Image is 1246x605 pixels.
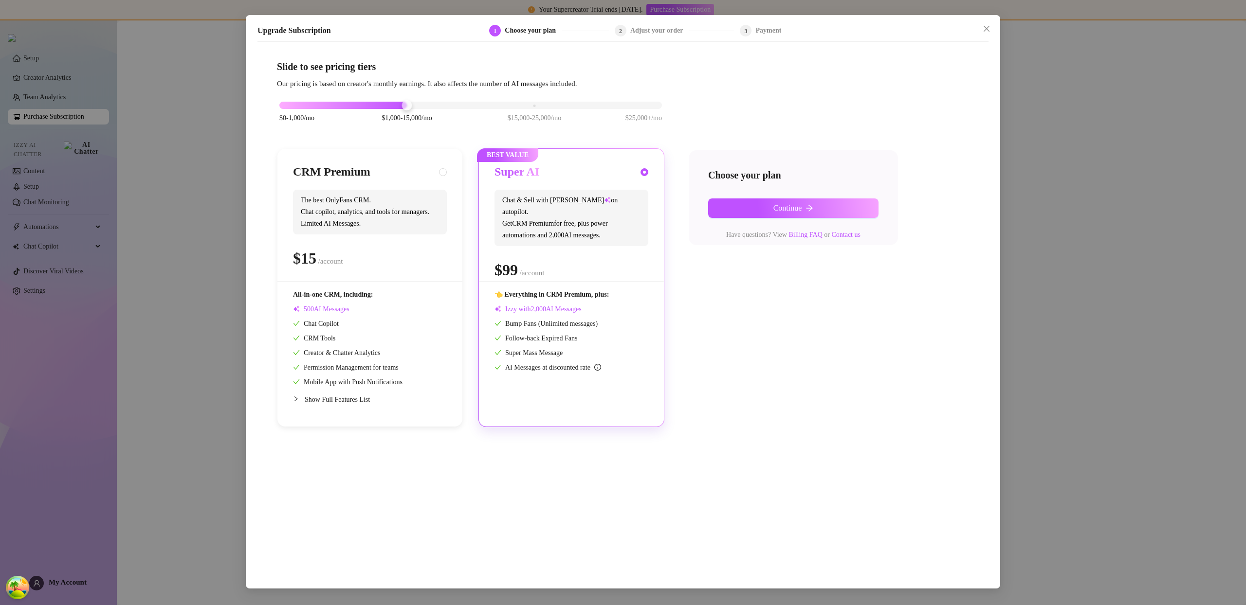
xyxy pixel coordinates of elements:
[305,396,370,403] span: Show Full Features List
[318,257,343,265] span: /account
[293,349,380,356] span: Creator & Chatter Analytics
[293,388,447,411] div: Show Full Features List
[983,25,990,33] span: close
[293,249,316,267] span: $
[495,335,578,342] span: Follow-back Expired Fans
[494,28,496,35] span: 1
[831,231,861,238] a: Contact us
[277,80,577,88] span: Our pricing is based on creator's monthly earnings. It also affects the number of AI messages inc...
[495,349,563,356] span: Super Mass Message
[382,113,432,124] span: $1,000-15,000/mo
[495,320,501,327] span: check
[495,164,539,180] h3: Super AI
[520,269,545,277] span: /account
[293,320,300,327] span: check
[755,25,781,36] div: Payment
[8,578,27,597] button: Open Tanstack query devtools
[293,349,300,356] span: check
[788,231,822,238] a: Billing FAQ
[293,164,370,180] h3: CRM Premium
[293,364,399,371] span: Permission Management for teams
[477,148,538,162] span: BEST VALUE
[619,28,622,35] span: 2
[293,378,300,385] span: check
[495,320,598,327] span: Bump Fans (Unlimited messages)
[708,168,879,182] h4: Choose your plan
[495,335,501,341] span: check
[979,25,994,33] span: Close
[744,28,747,35] span: 3
[495,305,582,313] span: Izzy with AI Messages
[806,204,813,212] span: arrow-right
[505,25,562,36] div: Choose your plan
[293,396,299,402] span: collapsed
[773,204,802,213] span: Continue
[495,190,648,246] span: Chat & Sell with [PERSON_NAME] on autopilot. Get CRM Premium for free, plus power automations and...
[594,364,601,371] span: info-circle
[293,364,300,371] span: check
[495,261,518,279] span: $
[630,25,689,36] div: Adjust your order
[495,364,501,371] span: check
[293,291,373,298] span: All-in-one CRM, including:
[279,113,314,124] span: $0-1,000/mo
[495,291,609,298] span: 👈 Everything in CRM Premium, plus:
[293,335,300,341] span: check
[293,190,447,234] span: The best OnlyFans CRM. Chat copilot, analytics, and tools for managers. Limited AI Messages.
[708,198,879,218] button: Continuearrow-right
[257,25,331,36] h5: Upgrade Subscription
[293,378,403,386] span: Mobile App with Push Notifications
[293,335,335,342] span: CRM Tools
[625,113,662,124] span: $25,000+/mo
[293,305,349,313] span: AI Messages
[495,349,501,356] span: check
[979,21,994,36] button: Close
[726,231,861,238] span: Have questions? View or
[505,364,601,371] span: AI Messages at discounted rate
[277,60,969,73] h4: Slide to see pricing tiers
[293,320,339,327] span: Chat Copilot
[508,113,561,124] span: $15,000-25,000/mo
